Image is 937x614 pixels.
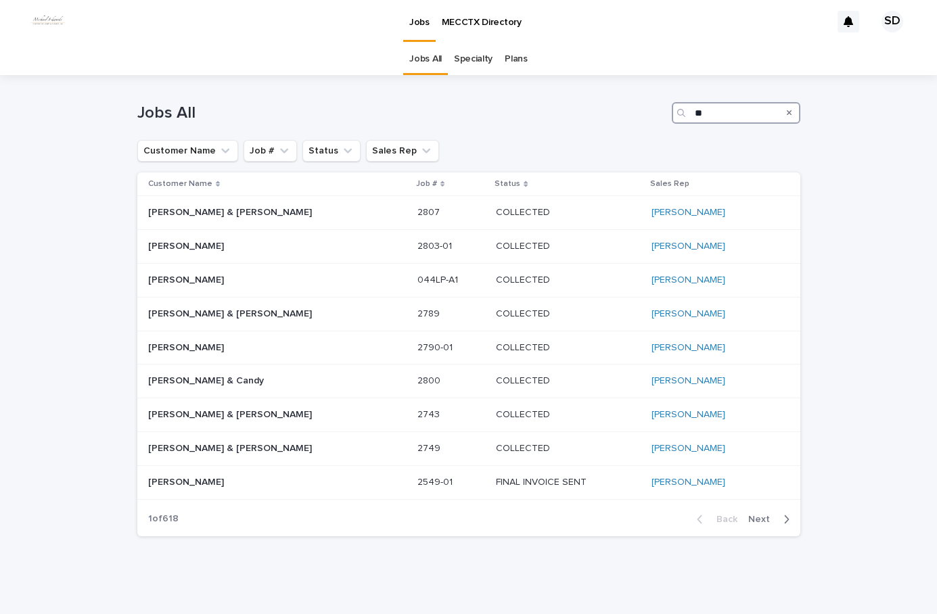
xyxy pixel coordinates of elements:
button: Job # [244,140,297,162]
button: Customer Name [137,140,238,162]
p: COLLECTED [496,204,553,218]
tr: [PERSON_NAME][PERSON_NAME] 2790-012790-01 COLLECTEDCOLLECTED [PERSON_NAME] [137,331,800,364]
tr: [PERSON_NAME][PERSON_NAME] 2549-012549-01 FINAL INVOICE SENTFINAL INVOICE SENT [PERSON_NAME] [137,465,800,499]
a: [PERSON_NAME] [652,342,725,354]
p: 2743 [417,406,442,421]
span: Next [748,515,778,524]
p: Job # [416,176,437,191]
button: Status [302,140,361,162]
p: 1 of 618 [137,502,189,536]
p: Customer Name [148,176,212,191]
button: Back [686,513,743,525]
tr: [PERSON_NAME] & [PERSON_NAME][PERSON_NAME] & [PERSON_NAME] 28072807 COLLECTEDCOLLECTED [PERSON_NAME] [137,196,800,230]
a: [PERSON_NAME] [652,443,725,454]
p: COLLECTED [496,440,553,454]
tr: [PERSON_NAME] & [PERSON_NAME][PERSON_NAME] & [PERSON_NAME] 27492749 COLLECTEDCOLLECTED [PERSON_NAME] [137,431,800,465]
h1: Jobs All [137,103,666,123]
a: Jobs All [409,43,442,75]
p: FINAL INVOICE SENT [496,474,589,488]
p: 2800 [417,373,443,387]
a: Specialty [454,43,493,75]
div: SD [882,11,903,32]
button: Sales Rep [366,140,439,162]
tr: [PERSON_NAME] & [PERSON_NAME][PERSON_NAME] & [PERSON_NAME] 27432743 COLLECTEDCOLLECTED [PERSON_NAME] [137,398,800,432]
a: [PERSON_NAME] [652,477,725,488]
p: Sales Rep [650,176,689,191]
p: [PERSON_NAME] [148,339,227,354]
p: [PERSON_NAME] [148,272,227,286]
a: [PERSON_NAME] [652,375,725,387]
span: Back [708,515,737,524]
button: Next [743,513,800,525]
p: 2790-01 [417,339,455,354]
a: [PERSON_NAME] [652,241,725,252]
a: [PERSON_NAME] [652,409,725,421]
p: COLLECTED [496,272,553,286]
p: Status [495,176,520,191]
p: COLLECTED [496,373,553,387]
p: [PERSON_NAME] & [PERSON_NAME] [148,204,315,218]
a: [PERSON_NAME] [652,308,725,320]
p: COLLECTED [496,406,553,421]
tr: [PERSON_NAME] & [PERSON_NAME][PERSON_NAME] & [PERSON_NAME] 27892789 COLLECTEDCOLLECTED [PERSON_NAME] [137,297,800,331]
p: 2549-01 [417,474,455,488]
tr: [PERSON_NAME][PERSON_NAME] 2803-012803-01 COLLECTEDCOLLECTED [PERSON_NAME] [137,230,800,264]
p: 044LP-A1 [417,272,461,286]
p: COLLECTED [496,339,553,354]
input: Search [672,102,800,124]
p: COLLECTED [496,238,553,252]
a: [PERSON_NAME] [652,275,725,286]
p: [PERSON_NAME] & [PERSON_NAME] [148,406,315,421]
p: [PERSON_NAME] & [PERSON_NAME] [148,306,315,320]
a: [PERSON_NAME] [652,207,725,218]
tr: [PERSON_NAME] & Candy[PERSON_NAME] & Candy 28002800 COLLECTEDCOLLECTED [PERSON_NAME] [137,364,800,398]
tr: [PERSON_NAME][PERSON_NAME] 044LP-A1044LP-A1 COLLECTEDCOLLECTED [PERSON_NAME] [137,263,800,297]
p: 2803-01 [417,238,455,252]
p: [PERSON_NAME] & Candy [148,373,267,387]
a: Plans [505,43,527,75]
p: [PERSON_NAME] [148,474,227,488]
img: dhEtdSsQReaQtgKTuLrt [27,8,69,35]
p: [PERSON_NAME] [148,238,227,252]
p: 2749 [417,440,443,454]
p: 2789 [417,306,442,320]
p: COLLECTED [496,306,553,320]
p: 2807 [417,204,442,218]
p: [PERSON_NAME] & [PERSON_NAME] [148,440,315,454]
